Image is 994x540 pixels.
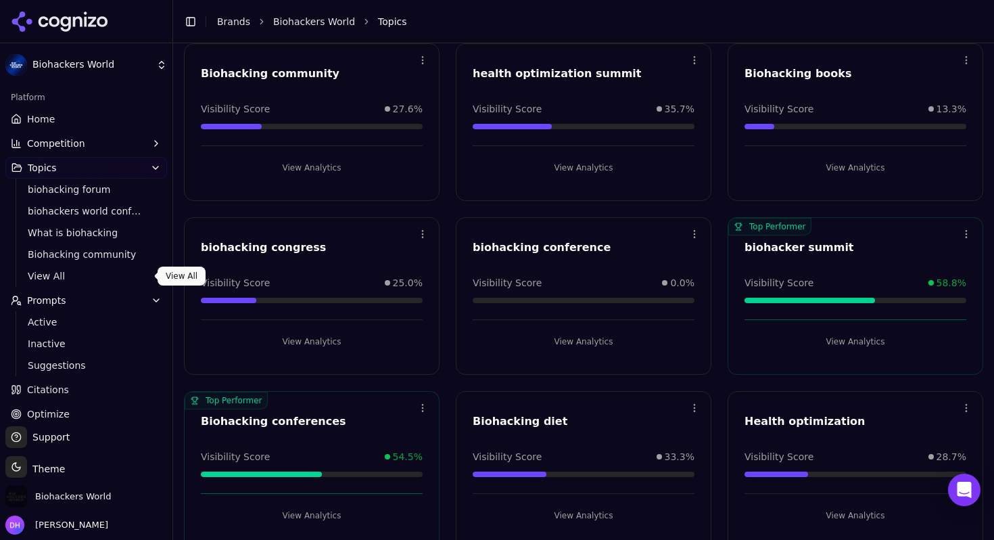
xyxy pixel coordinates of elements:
span: Visibility Score [473,450,542,464]
span: Biohackers World [32,59,151,71]
p: View All [166,271,197,282]
span: 28.7% [937,450,966,464]
a: Brands [217,16,250,27]
button: View Analytics [744,331,966,353]
span: Inactive [28,337,145,351]
div: Biohacking community [201,66,423,82]
div: biohacker summit [744,240,966,256]
span: Competition [27,137,85,150]
button: View Analytics [473,157,694,179]
span: Visibility Score [201,450,270,464]
span: Prompts [27,294,66,307]
span: biohacking forum [28,183,145,196]
span: Biohacking community [28,248,145,261]
span: 0.0% [670,276,694,290]
button: View Analytics [201,331,423,353]
button: Topics [5,157,167,179]
span: Theme [27,464,65,474]
span: Biohackers World [35,491,111,503]
nav: breadcrumb [217,15,956,28]
div: Platform [5,87,167,108]
span: 25.0% [393,276,423,290]
button: Open organization switcher [5,486,111,508]
a: biohackers world conference [22,202,151,221]
a: Optimize [5,403,167,425]
span: Suggestions [28,359,145,372]
span: Visibility Score [744,450,813,464]
div: Open Intercom Messenger [948,474,980,506]
div: biohacking congress [201,240,423,256]
button: View Analytics [473,331,694,353]
a: Inactive [22,334,151,353]
button: View Analytics [473,505,694,526]
span: 33.3% [665,450,694,464]
a: Suggestions [22,356,151,375]
span: Citations [27,383,69,397]
span: Topics [378,15,407,28]
span: Visibility Score [744,276,813,290]
button: View Analytics [201,157,423,179]
a: Biohacking community [22,245,151,264]
a: View All [22,267,151,286]
span: 54.5% [393,450,423,464]
a: Citations [5,379,167,401]
span: 27.6% [393,102,423,116]
span: Topics [28,161,57,175]
div: Biohacking diet [473,413,694,430]
div: health optimization summit [473,66,694,82]
a: Biohackers World [273,15,355,28]
button: View Analytics [744,157,966,179]
span: Support [27,430,70,444]
div: biohacking conference [473,240,694,256]
div: Health optimization [744,413,966,430]
button: Competition [5,133,167,154]
span: Visibility Score [473,276,542,290]
div: Biohacking conferences [201,413,423,430]
button: View Analytics [201,505,423,526]
span: View All [28,269,145,283]
span: Visibility Score [201,276,270,290]
img: Biohackers World [5,486,27,508]
a: What is biohacking [22,223,151,242]
a: Home [5,108,167,130]
span: Visibility Score [473,102,542,116]
button: View Analytics [744,505,966,526]
span: Optimize [27,407,70,421]
span: 35.7% [665,102,694,116]
span: Top Performer [728,218,811,235]
button: Prompts [5,290,167,311]
span: What is biohacking [28,226,145,240]
span: Visibility Score [201,102,270,116]
span: Visibility Score [744,102,813,116]
img: Dmytro Horbyk [5,516,24,535]
a: biohacking forum [22,180,151,199]
span: Home [27,112,55,126]
img: Biohackers World [5,54,27,76]
span: [PERSON_NAME] [30,519,108,531]
span: Active [28,315,145,329]
span: Top Performer [185,392,268,409]
span: 58.8% [937,276,966,290]
div: Biohacking books [744,66,966,82]
a: Active [22,313,151,332]
span: 13.3% [937,102,966,116]
button: Open user button [5,516,108,535]
span: biohackers world conference [28,204,145,218]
